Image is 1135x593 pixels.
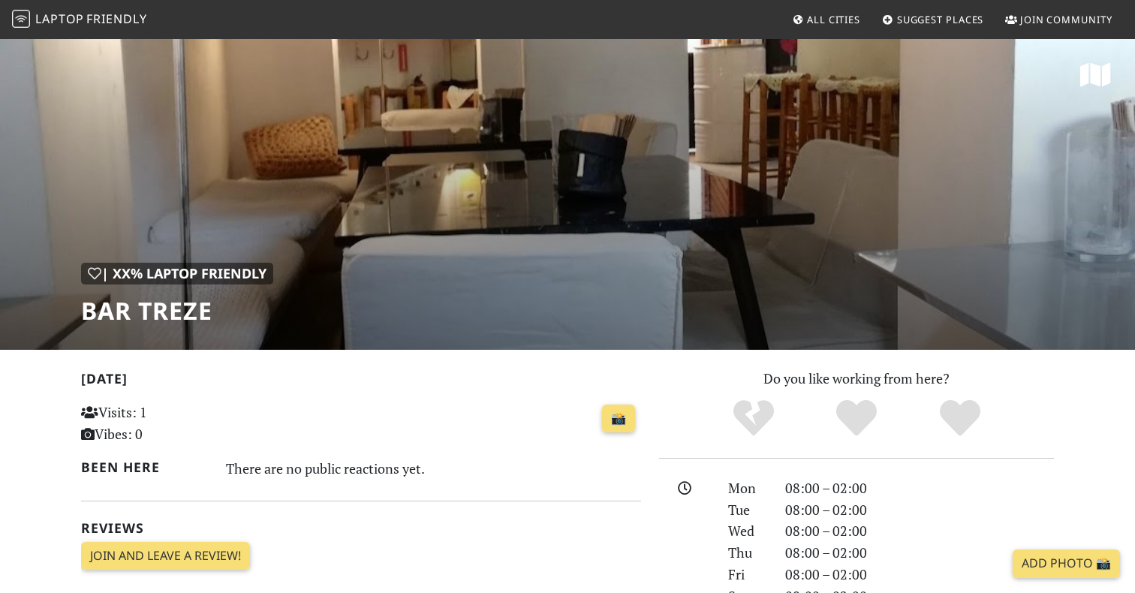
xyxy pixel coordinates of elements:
h2: Been here [81,459,208,475]
div: Tue [719,499,776,521]
div: No [702,398,805,439]
a: All Cities [786,6,866,33]
a: Join Community [999,6,1118,33]
a: 📸 [602,405,635,433]
div: Wed [719,520,776,542]
div: 08:00 – 02:00 [776,520,1063,542]
span: Friendly [86,11,146,27]
div: Thu [719,542,776,564]
p: Visits: 1 Vibes: 0 [81,402,256,445]
span: Join Community [1020,13,1112,26]
div: Definitely! [908,398,1012,439]
h2: Reviews [81,520,641,536]
h1: Bar Treze [81,296,273,325]
div: There are no public reactions yet. [226,456,642,480]
span: All Cities [807,13,860,26]
div: 08:00 – 02:00 [776,499,1063,521]
p: Do you like working from here? [659,368,1054,390]
div: | XX% Laptop Friendly [81,263,273,284]
div: 08:00 – 02:00 [776,542,1063,564]
h2: [DATE] [81,371,641,393]
a: Suggest Places [876,6,990,33]
a: Add Photo 📸 [1013,549,1120,578]
div: Fri [719,564,776,585]
img: LaptopFriendly [12,10,30,28]
a: Join and leave a review! [81,542,250,570]
div: Mon [719,477,776,499]
div: 08:00 – 02:00 [776,477,1063,499]
span: Suggest Places [897,13,984,26]
span: Laptop [35,11,84,27]
div: Yes [805,398,908,439]
div: 08:00 – 02:00 [776,564,1063,585]
a: LaptopFriendly LaptopFriendly [12,7,147,33]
